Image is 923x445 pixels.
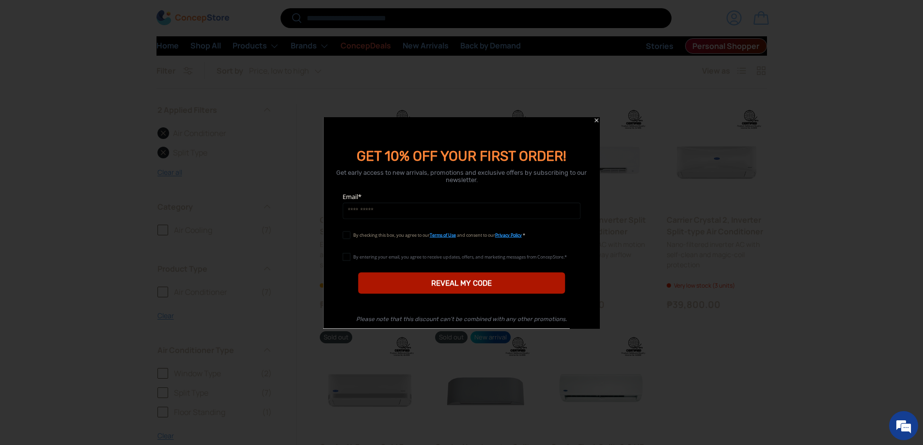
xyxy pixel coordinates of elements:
div: Chat with us now [50,54,163,67]
span: GET 10% OFF YOUR FIRST ORDER! [357,148,566,164]
span: and consent to our [457,231,495,238]
div: Please note that this discount can’t be combined with any other promotions. [356,315,567,322]
label: Email [343,192,581,200]
div: Get early access to new arrivals, promotions and exclusive offers by subscribing to our newsletter. [335,169,589,183]
span: By checking this box, you agree to our [353,231,430,238]
a: Privacy Policy [495,231,522,238]
div: REVEAL MY CODE [358,272,565,293]
span: We're online! [56,122,134,220]
div: REVEAL MY CODE [431,278,492,287]
div: Close [593,117,600,123]
div: By entering your email, you agree to receive updates, offers, and marketing messages from ConcepS... [353,253,567,260]
textarea: Type your message and hit 'Enter' [5,264,185,298]
a: Terms of Use [430,231,456,238]
div: Minimize live chat window [159,5,182,28]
